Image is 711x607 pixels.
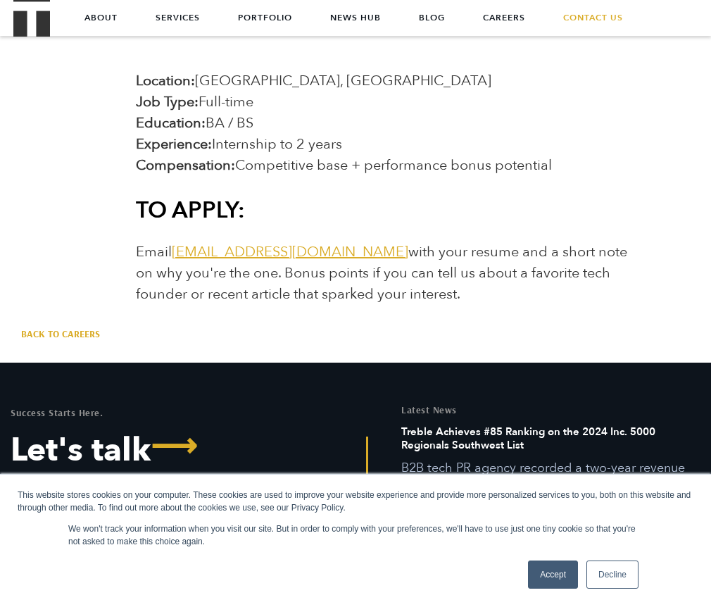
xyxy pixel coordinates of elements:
p: We won't track your information when you visit our site. But in order to comply with your prefere... [68,522,643,548]
b: Compensation: [136,156,235,175]
span: [GEOGRAPHIC_DATA], [GEOGRAPHIC_DATA] [195,71,491,90]
span: BA / BS [206,113,253,132]
b: Job Type: [136,92,199,111]
p: B2B tech PR agency recorded a two-year revenue growth of 127 Ranked at No 85 up from 163 last yea... [401,459,700,551]
a: Decline [586,561,638,589]
a: Read this article [401,425,700,551]
mark: Success Starts Here. [11,406,103,419]
h5: Latest News [401,405,700,415]
a: [EMAIL_ADDRESS][DOMAIN_NAME] [172,242,408,261]
b: Education: [136,113,206,132]
h6: Treble Achieves #85 Ranking on the 2024 Inc. 5000 Regionals Southwest List [401,425,700,459]
div: This website stores cookies on your computer. These cookies are used to improve your website expe... [18,489,693,514]
span: Internship to 2 years [212,134,342,154]
span: Competitive base + performance bonus potential [235,156,552,175]
span: ⟶ [151,431,197,463]
a: Back to Careers [21,327,100,341]
a: Let's Talk [11,434,345,467]
span: Email with your resume and a short note on why you're the one. Bonus points if you can tell us ab... [136,242,627,303]
a: Accept [528,561,578,589]
b: Location: [136,71,195,90]
span: Full-time [199,92,253,111]
span: COMPETITIVE [146,22,237,41]
b: Experience: [136,134,212,154]
b: TO APPLY: [136,195,245,226]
